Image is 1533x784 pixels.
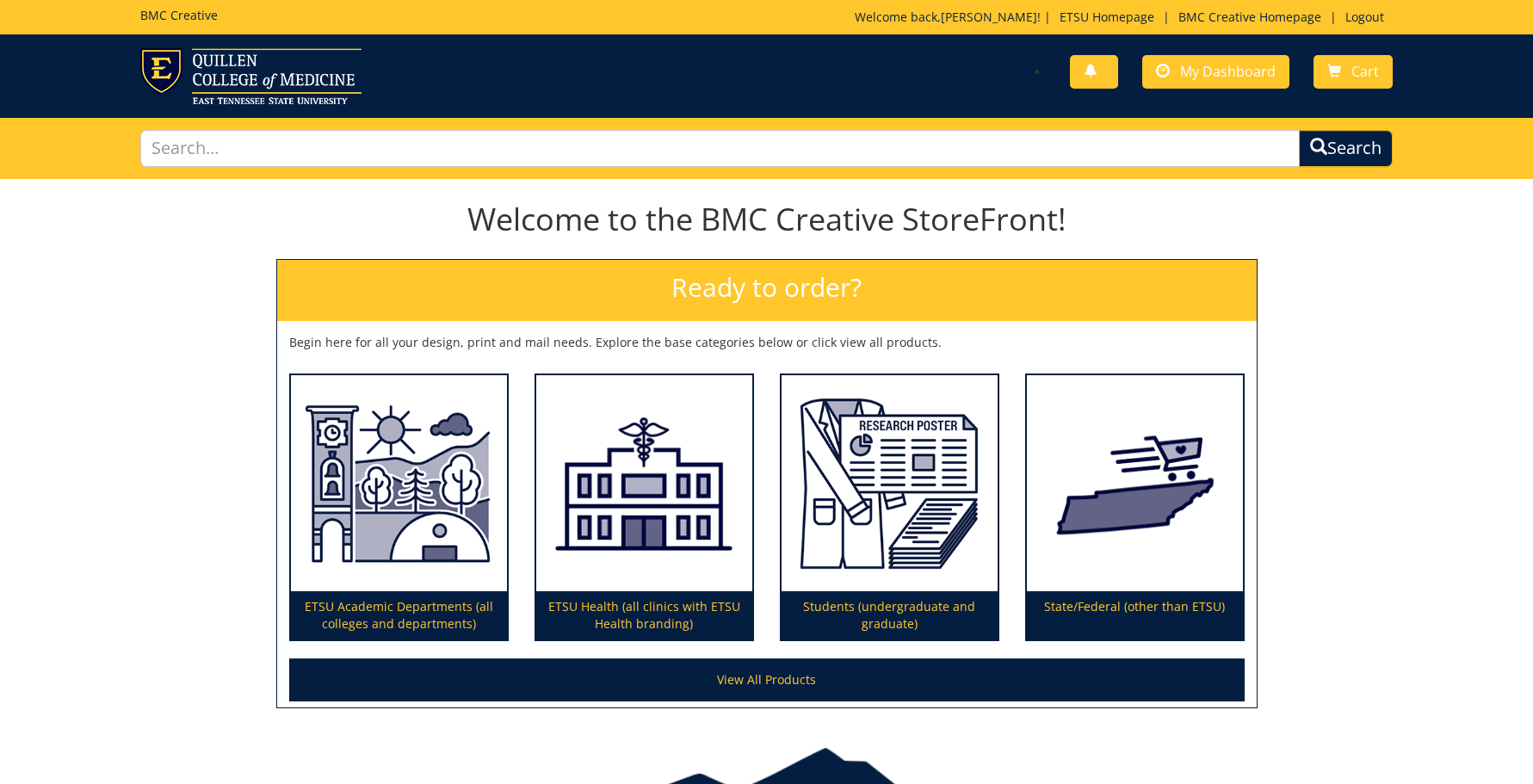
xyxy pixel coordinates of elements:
a: Students (undergraduate and graduate) [782,375,998,640]
p: Welcome back, ! | | | [855,9,1393,26]
h2: Ready to order? [277,260,1257,321]
h1: Welcome to the BMC Creative StoreFront! [276,202,1258,237]
a: View All Products [289,658,1245,701]
a: BMC Creative Homepage [1170,9,1330,25]
p: ETSU Health (all clinics with ETSU Health branding) [536,591,752,639]
p: Students (undergraduate and graduate) [782,591,998,639]
p: Begin here for all your design, print and mail needs. Explore the base categories below or click ... [289,334,1245,351]
h5: BMC Creative [140,9,218,22]
img: State/Federal (other than ETSU) [1027,375,1243,592]
p: State/Federal (other than ETSU) [1027,591,1243,639]
img: ETSU Health (all clinics with ETSU Health branding) [536,375,752,592]
p: ETSU Academic Departments (all colleges and departments) [291,591,507,639]
img: ETSU Academic Departments (all colleges and departments) [291,375,507,592]
span: Cart [1351,62,1379,81]
a: Cart [1314,55,1393,89]
a: ETSU Homepage [1051,9,1163,25]
a: ETSU Health (all clinics with ETSU Health branding) [536,375,752,640]
a: ETSU Academic Departments (all colleges and departments) [291,375,507,640]
img: ETSU logo [140,48,362,104]
button: Search [1299,130,1393,167]
a: [PERSON_NAME] [941,9,1037,25]
span: My Dashboard [1180,62,1276,81]
img: Students (undergraduate and graduate) [782,375,998,592]
a: My Dashboard [1142,55,1289,89]
a: State/Federal (other than ETSU) [1027,375,1243,640]
input: Search... [140,130,1299,167]
a: Logout [1337,9,1393,25]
